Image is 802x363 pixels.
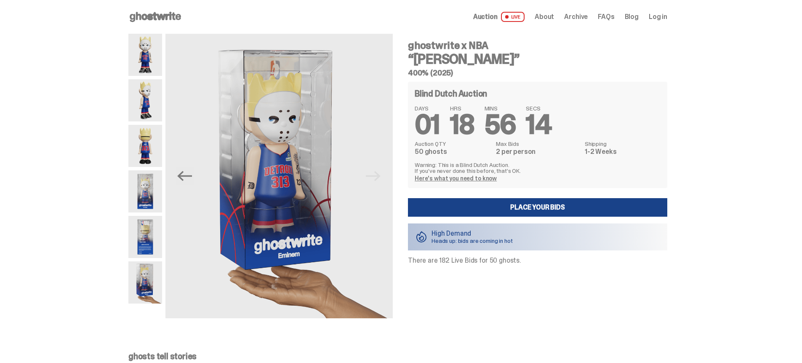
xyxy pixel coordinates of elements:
[176,167,194,186] button: Previous
[585,141,661,147] dt: Shipping
[432,230,513,237] p: High Demand
[496,141,580,147] dt: Max Bids
[473,13,498,20] span: Auction
[408,198,667,217] a: Place your Bids
[485,107,516,142] span: 56
[415,107,440,142] span: 01
[128,170,162,212] img: Eminem_NBA_400_12.png
[450,105,474,111] span: HRS
[473,12,525,22] a: Auction LIVE
[415,105,440,111] span: DAYS
[408,69,667,77] h5: 400% (2025)
[128,352,667,360] p: ghosts tell stories
[535,13,554,20] a: About
[415,162,661,174] p: Warning: This is a Blind Dutch Auction. If you’ve never done this before, that’s OK.
[128,125,162,167] img: Copy%20of%20Eminem_NBA_400_6.png
[450,107,474,142] span: 18
[165,34,393,318] img: eminem%20scale.png
[585,148,661,155] dd: 1-2 Weeks
[415,89,487,98] h4: Blind Dutch Auction
[415,175,497,182] a: Here's what you need to know
[415,141,491,147] dt: Auction QTY
[408,52,667,66] h3: “[PERSON_NAME]”
[485,105,516,111] span: MINS
[415,148,491,155] dd: 50 ghosts
[526,105,552,111] span: SECS
[128,261,162,304] img: eminem%20scale.png
[128,216,162,258] img: Eminem_NBA_400_13.png
[564,13,588,20] a: Archive
[408,257,667,264] p: There are 182 Live Bids for 50 ghosts.
[496,148,580,155] dd: 2 per person
[408,40,667,51] h4: ghostwrite x NBA
[501,12,525,22] span: LIVE
[625,13,639,20] a: Blog
[526,107,552,142] span: 14
[128,34,162,76] img: Copy%20of%20Eminem_NBA_400_1.png
[128,79,162,121] img: Copy%20of%20Eminem_NBA_400_3.png
[649,13,667,20] a: Log in
[432,238,513,244] p: Heads up: bids are coming in hot
[598,13,614,20] a: FAQs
